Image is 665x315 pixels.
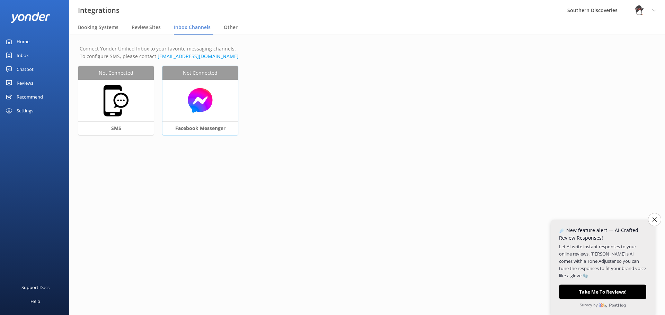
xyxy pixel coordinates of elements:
div: Support Docs [21,280,50,294]
span: Other [224,24,238,31]
div: Chatbot [17,62,34,76]
div: Inbox [17,48,29,62]
img: messenger.png [166,87,234,114]
span: Inbox Channels [174,24,211,31]
p: Connect Yonder Unified Inbox to your favorite messaging channels. To configure SMS, please contact [80,45,655,61]
a: Not ConnectedFacebook Messenger [162,66,247,144]
a: Send an email to Yonder support team [158,53,239,59]
div: Settings [17,104,33,118]
div: Recommend [17,90,43,104]
div: Facebook Messenger [162,121,238,135]
div: Home [17,35,29,48]
span: Booking Systems [78,24,118,31]
img: 541-1719351697.jpg [635,5,645,16]
img: yonder-white-logo.png [10,12,50,23]
h3: Integrations [78,5,119,16]
span: Not Connected [183,69,218,77]
div: Help [30,294,40,308]
span: Review Sites [132,24,161,31]
div: Reviews [17,76,33,90]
